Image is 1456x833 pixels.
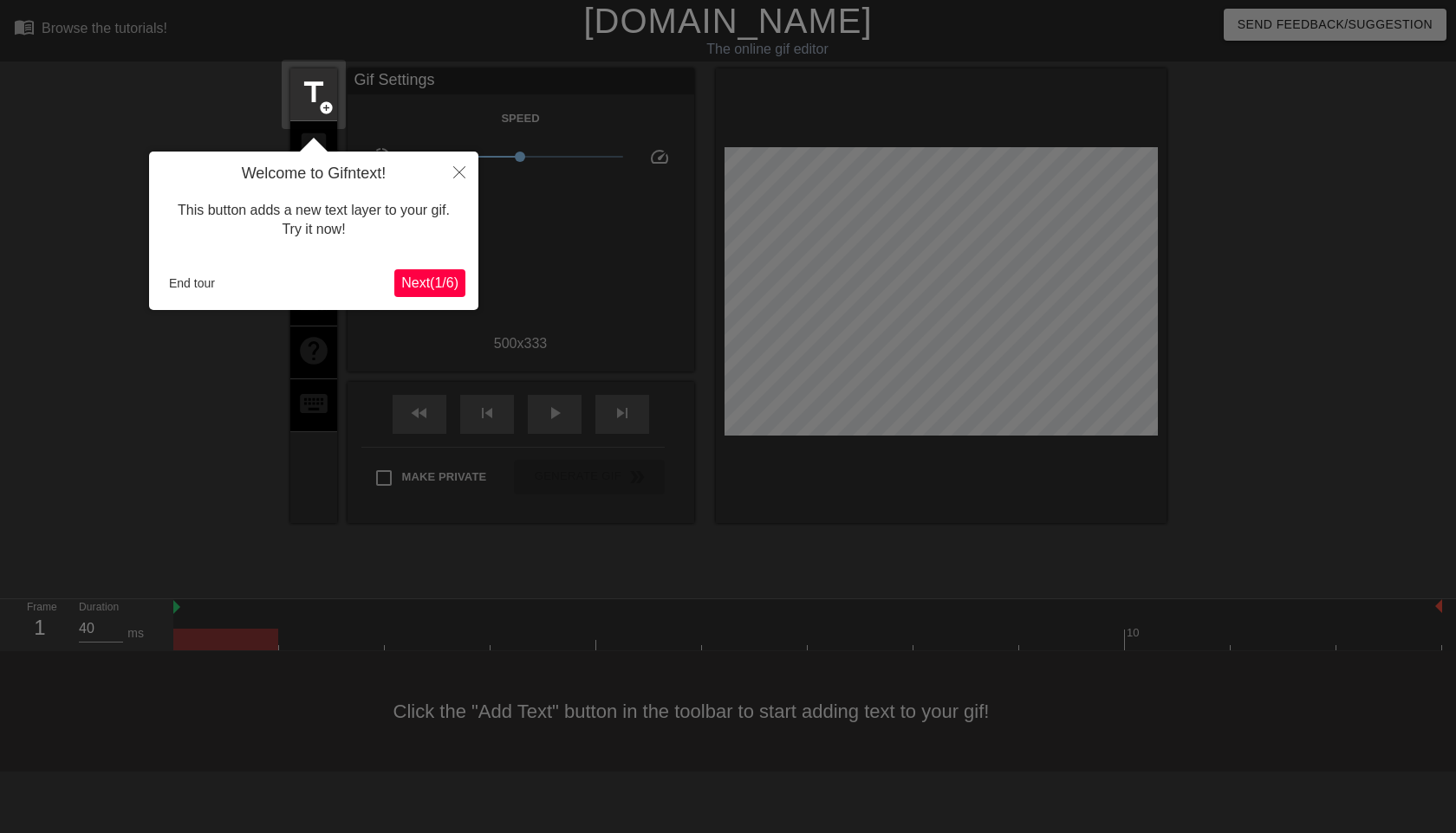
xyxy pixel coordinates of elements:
[162,184,465,257] div: This button adds a new text layer to your gif. Try it now!
[162,270,222,296] button: End tour
[440,152,478,191] button: Close
[162,165,465,184] h4: Welcome to Gifntext!
[394,269,465,297] button: Next
[401,275,458,290] span: Next ( 1 / 6 )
